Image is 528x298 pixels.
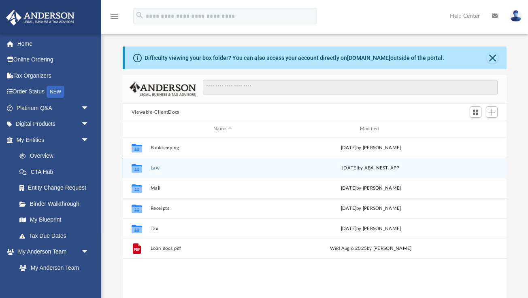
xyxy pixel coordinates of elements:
a: [DOMAIN_NAME] [347,55,390,61]
i: menu [109,11,119,21]
span: arrow_drop_down [81,100,97,116]
div: [DATE] by [PERSON_NAME] [298,205,443,212]
button: Mail [150,186,295,191]
a: Order StatusNEW [6,84,101,100]
button: Loan docs.pdf [150,246,295,251]
div: NEW [47,86,64,98]
div: Name [150,125,295,133]
div: [DATE] by ABA_NEST_APP [298,164,443,171]
a: My Entitiesarrow_drop_down [6,132,101,148]
i: search [135,11,144,20]
div: Wed Aug 6 2025 by [PERSON_NAME] [298,245,443,252]
div: Modified [298,125,443,133]
button: Add [486,106,498,118]
a: CTA Hub [11,164,101,180]
div: [DATE] by [PERSON_NAME] [298,144,443,151]
div: [DATE] by [PERSON_NAME] [298,184,443,192]
span: arrow_drop_down [81,244,97,260]
button: Bookkeeping [150,145,295,150]
div: Difficulty viewing your box folder? You can also access your account directly on outside of the p... [145,54,444,62]
div: [DATE] by [PERSON_NAME] [298,225,443,232]
a: My Blueprint [11,212,97,228]
div: id [126,125,146,133]
button: Receipts [150,206,295,211]
a: Overview [11,148,101,164]
div: id [447,125,503,133]
button: Switch to Grid View [470,106,482,118]
img: User Pic [510,10,522,22]
a: My Anderson Team [11,260,93,276]
a: Platinum Q&Aarrow_drop_down [6,100,101,116]
a: Online Ordering [6,52,101,68]
a: My Anderson Teamarrow_drop_down [6,244,97,260]
button: Law [150,165,295,171]
a: Tax Organizers [6,68,101,84]
a: Home [6,36,101,52]
span: arrow_drop_down [81,116,97,133]
a: Tax Due Dates [11,228,101,244]
input: Search files and folders [203,80,498,95]
button: Viewable-ClientDocs [132,109,179,116]
button: Close [487,52,498,63]
a: Digital Productsarrow_drop_down [6,116,101,132]
a: Binder Walkthrough [11,196,101,212]
img: Anderson Advisors Platinum Portal [4,10,77,25]
a: menu [109,15,119,21]
span: arrow_drop_down [81,132,97,148]
a: Entity Change Request [11,180,101,196]
button: Tax [150,226,295,231]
